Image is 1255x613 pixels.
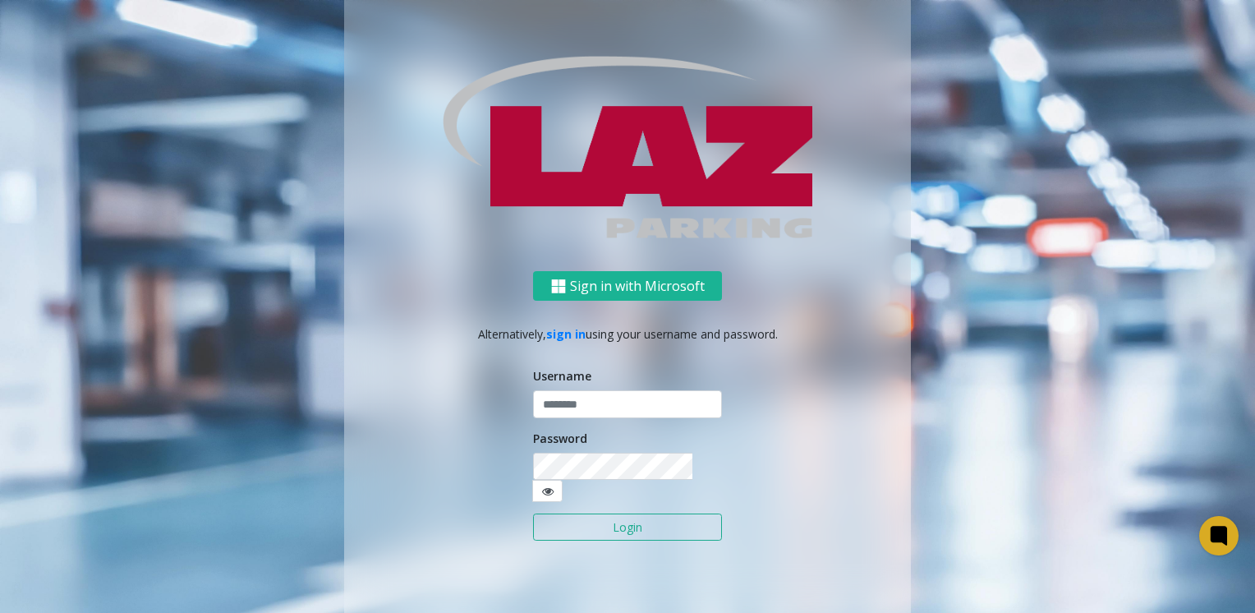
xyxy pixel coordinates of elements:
[533,367,591,385] label: Username
[533,430,587,447] label: Password
[533,271,722,302] button: Sign in with Microsoft
[546,326,586,342] a: sign in
[361,325,894,343] p: Alternatively, using your username and password.
[533,514,722,542] button: Login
